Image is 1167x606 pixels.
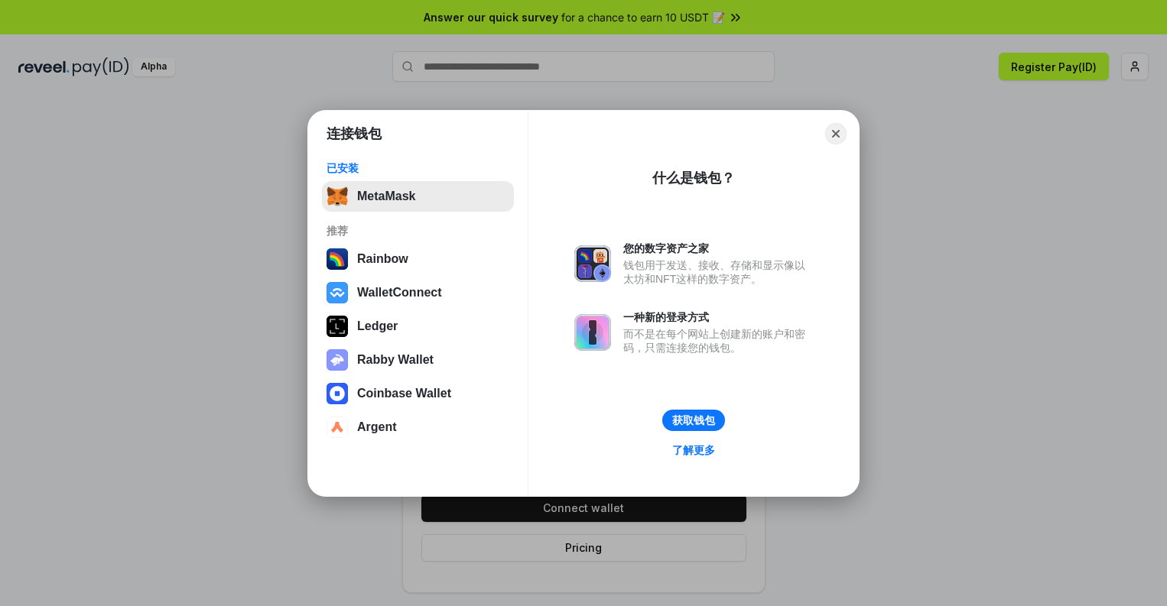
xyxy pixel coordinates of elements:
a: 了解更多 [663,440,724,460]
div: 钱包用于发送、接收、存储和显示像以太坊和NFT这样的数字资产。 [623,258,813,286]
div: 而不是在每个网站上创建新的账户和密码，只需连接您的钱包。 [623,327,813,355]
button: 获取钱包 [662,410,725,431]
div: 获取钱包 [672,413,715,427]
div: WalletConnect [357,286,442,300]
img: svg+xml,%3Csvg%20width%3D%2228%22%20height%3D%2228%22%20viewBox%3D%220%200%2028%2028%22%20fill%3D... [327,416,348,438]
div: Ledger [357,319,398,333]
button: WalletConnect [322,277,514,308]
img: svg+xml,%3Csvg%20fill%3D%22none%22%20height%3D%2233%22%20viewBox%3D%220%200%2035%2033%22%20width%... [327,186,348,207]
h1: 连接钱包 [327,125,382,143]
div: MetaMask [357,190,415,203]
div: 您的数字资产之家 [623,241,813,255]
div: Rainbow [357,252,408,266]
button: Ledger [322,311,514,342]
div: 什么是钱包？ [652,169,735,187]
button: Rainbow [322,244,514,274]
div: 一种新的登录方式 [623,310,813,324]
div: 已安装 [327,161,509,175]
div: 了解更多 [672,443,715,457]
button: MetaMask [322,181,514,212]
div: Coinbase Wallet [357,387,451,400]
div: Argent [357,420,397,434]
button: Coinbase Wallet [322,378,514,409]
img: svg+xml,%3Csvg%20xmlns%3D%22http%3A%2F%2Fwww.w3.org%2F2000%2Fsvg%22%20fill%3D%22none%22%20viewBox... [574,245,611,282]
img: svg+xml,%3Csvg%20xmlns%3D%22http%3A%2F%2Fwww.w3.org%2F2000%2Fsvg%22%20fill%3D%22none%22%20viewBox... [574,314,611,351]
button: Argent [322,412,514,442]
img: svg+xml,%3Csvg%20xmlns%3D%22http%3A%2F%2Fwww.w3.org%2F2000%2Fsvg%22%20width%3D%2228%22%20height%3... [327,316,348,337]
img: svg+xml,%3Csvg%20xmlns%3D%22http%3A%2F%2Fwww.w3.org%2F2000%2Fsvg%22%20fill%3D%22none%22%20viewBox... [327,349,348,371]
div: Rabby Wallet [357,353,434,367]
img: svg+xml,%3Csvg%20width%3D%2228%22%20height%3D%2228%22%20viewBox%3D%220%200%2028%2028%22%20fill%3D... [327,282,348,303]
img: svg+xml,%3Csvg%20width%3D%22120%22%20height%3D%22120%22%20viewBox%3D%220%200%20120%20120%22%20fil... [327,248,348,270]
button: Rabby Wallet [322,345,514,375]
div: 推荐 [327,224,509,238]
button: Close [825,123,847,144]
img: svg+xml,%3Csvg%20width%3D%2228%22%20height%3D%2228%22%20viewBox%3D%220%200%2028%2028%22%20fill%3D... [327,383,348,404]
